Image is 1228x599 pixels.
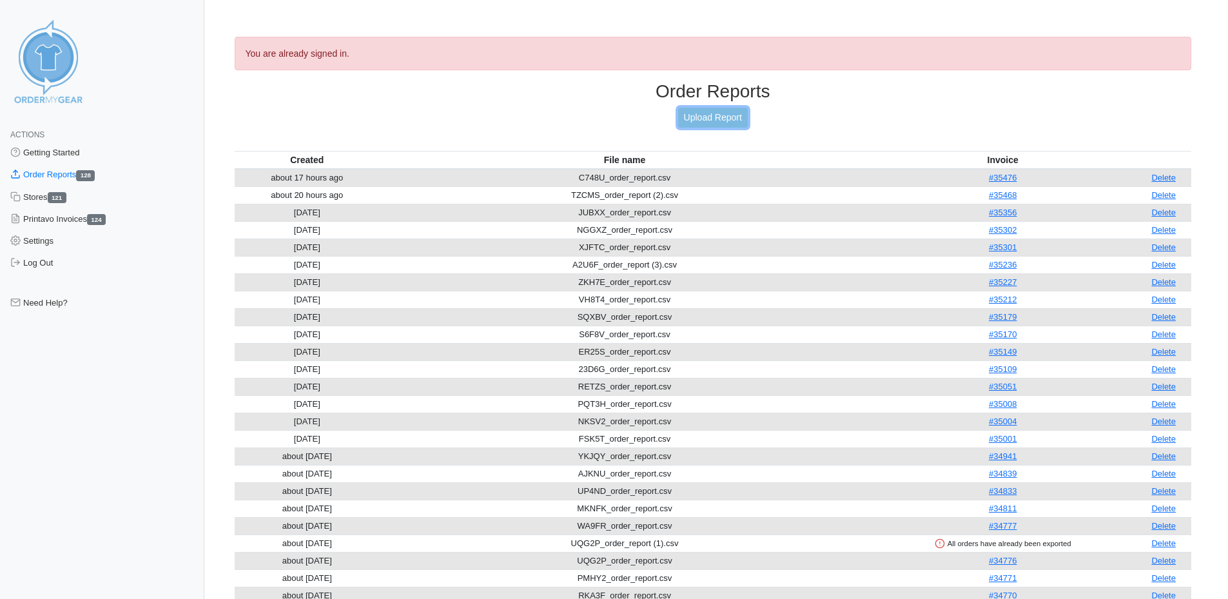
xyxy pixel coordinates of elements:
th: Created [235,151,380,169]
a: #35227 [989,277,1017,287]
td: [DATE] [235,256,380,273]
a: Delete [1151,295,1176,304]
span: 128 [76,170,95,181]
td: about 17 hours ago [235,169,380,187]
a: #35476 [989,173,1017,182]
a: Delete [1151,556,1176,565]
span: Actions [10,130,44,139]
td: about [DATE] [235,517,380,535]
a: #35170 [989,329,1017,339]
a: Delete [1151,277,1176,287]
a: #34941 [989,451,1017,461]
a: #35212 [989,295,1017,304]
td: about 20 hours ago [235,186,380,204]
td: AJKNU_order_report.csv [380,465,870,482]
a: #35149 [989,347,1017,357]
a: Delete [1151,521,1176,531]
span: 124 [87,214,106,225]
a: #34839 [989,469,1017,478]
td: about [DATE] [235,465,380,482]
td: about [DATE] [235,552,380,569]
td: NKSV2_order_report.csv [380,413,870,430]
td: [DATE] [235,413,380,430]
a: #35001 [989,434,1017,444]
a: Delete [1151,573,1176,583]
td: XJFTC_order_report.csv [380,239,870,256]
td: MKNFK_order_report.csv [380,500,870,517]
a: #34776 [989,556,1017,565]
td: ER25S_order_report.csv [380,343,870,360]
a: Delete [1151,225,1176,235]
td: [DATE] [235,308,380,326]
a: Delete [1151,538,1176,548]
td: [DATE] [235,378,380,395]
a: Delete [1151,434,1176,444]
td: [DATE] [235,204,380,221]
td: NGGXZ_order_report.csv [380,221,870,239]
td: PQT3H_order_report.csv [380,395,870,413]
td: S6F8V_order_report.csv [380,326,870,343]
a: Delete [1151,451,1176,461]
span: 121 [48,192,66,203]
a: #35356 [989,208,1017,217]
a: #35468 [989,190,1017,200]
td: RETZS_order_report.csv [380,378,870,395]
a: Delete [1151,329,1176,339]
td: UP4ND_order_report.csv [380,482,870,500]
a: Delete [1151,190,1176,200]
div: You are already signed in. [235,37,1192,70]
div: All orders have already been exported [872,538,1133,549]
a: #34771 [989,573,1017,583]
td: about [DATE] [235,569,380,587]
td: ZKH7E_order_report.csv [380,273,870,291]
td: about [DATE] [235,535,380,552]
td: 23D6G_order_report.csv [380,360,870,378]
td: UQG2P_order_report.csv [380,552,870,569]
td: about [DATE] [235,500,380,517]
td: [DATE] [235,221,380,239]
td: [DATE] [235,239,380,256]
a: Delete [1151,242,1176,252]
a: #34833 [989,486,1017,496]
td: [DATE] [235,343,380,360]
th: File name [380,151,870,169]
td: UQG2P_order_report (1).csv [380,535,870,552]
a: Delete [1151,469,1176,478]
a: Delete [1151,382,1176,391]
td: JUBXX_order_report.csv [380,204,870,221]
a: Delete [1151,208,1176,217]
h3: Order Reports [235,81,1192,103]
td: VH8T4_order_report.csv [380,291,870,308]
a: #35109 [989,364,1017,374]
td: TZCMS_order_report (2).csv [380,186,870,204]
a: #35008 [989,399,1017,409]
td: FSK5T_order_report.csv [380,430,870,447]
a: #35051 [989,382,1017,391]
th: Invoice [870,151,1136,169]
a: Upload Report [678,108,748,128]
a: #35004 [989,417,1017,426]
td: [DATE] [235,430,380,447]
a: Delete [1151,486,1176,496]
td: [DATE] [235,273,380,291]
a: Delete [1151,312,1176,322]
a: #34777 [989,521,1017,531]
td: [DATE] [235,291,380,308]
a: Delete [1151,347,1176,357]
td: [DATE] [235,395,380,413]
td: SQXBV_order_report.csv [380,308,870,326]
td: [DATE] [235,326,380,343]
a: Delete [1151,173,1176,182]
a: #35179 [989,312,1017,322]
td: WA9FR_order_report.csv [380,517,870,535]
a: Delete [1151,504,1176,513]
a: Delete [1151,260,1176,270]
td: about [DATE] [235,482,380,500]
td: [DATE] [235,360,380,378]
td: PMHY2_order_report.csv [380,569,870,587]
a: Delete [1151,417,1176,426]
a: #34811 [989,504,1017,513]
a: Delete [1151,399,1176,409]
a: Delete [1151,364,1176,374]
a: #35236 [989,260,1017,270]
